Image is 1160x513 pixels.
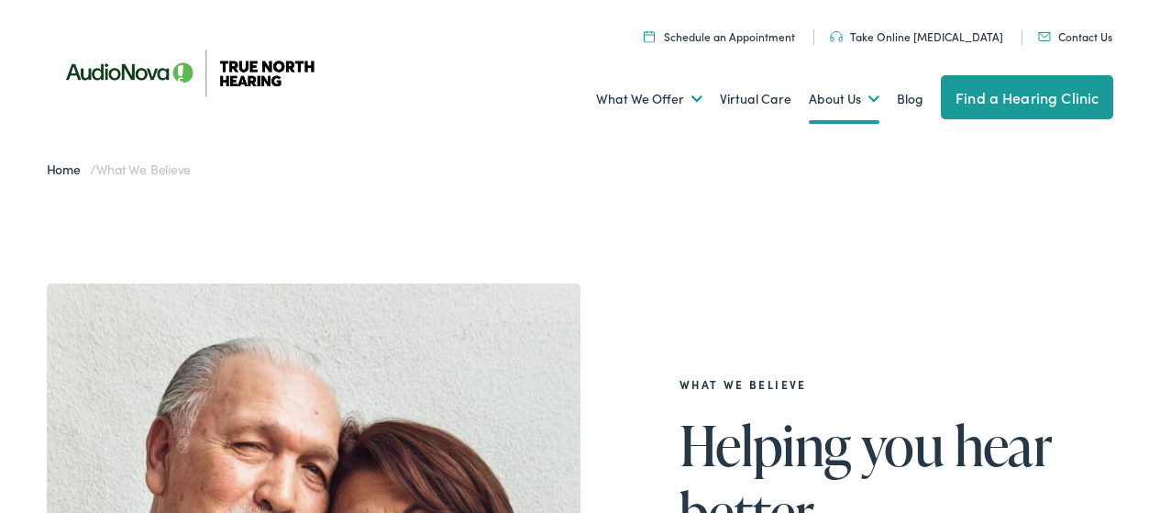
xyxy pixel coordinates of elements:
[96,160,192,178] span: What We Believe
[809,65,879,133] a: About Us
[1038,32,1051,41] img: Mail icon in color code ffb348, used for communication purposes
[679,415,851,475] span: Helping
[861,415,944,475] span: you
[47,160,192,178] span: /
[679,378,1114,391] h2: What We Believe
[830,31,843,42] img: Headphones icon in color code ffb348
[941,75,1113,119] a: Find a Hearing Clinic
[644,30,655,42] img: Icon symbolizing a calendar in color code ffb348
[830,28,1003,44] a: Take Online [MEDICAL_DATA]
[644,28,795,44] a: Schedule an Appointment
[47,160,90,178] a: Home
[897,65,923,133] a: Blog
[720,65,791,133] a: Virtual Care
[1038,28,1112,44] a: Contact Us
[955,415,1053,475] span: hear
[596,65,702,133] a: What We Offer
